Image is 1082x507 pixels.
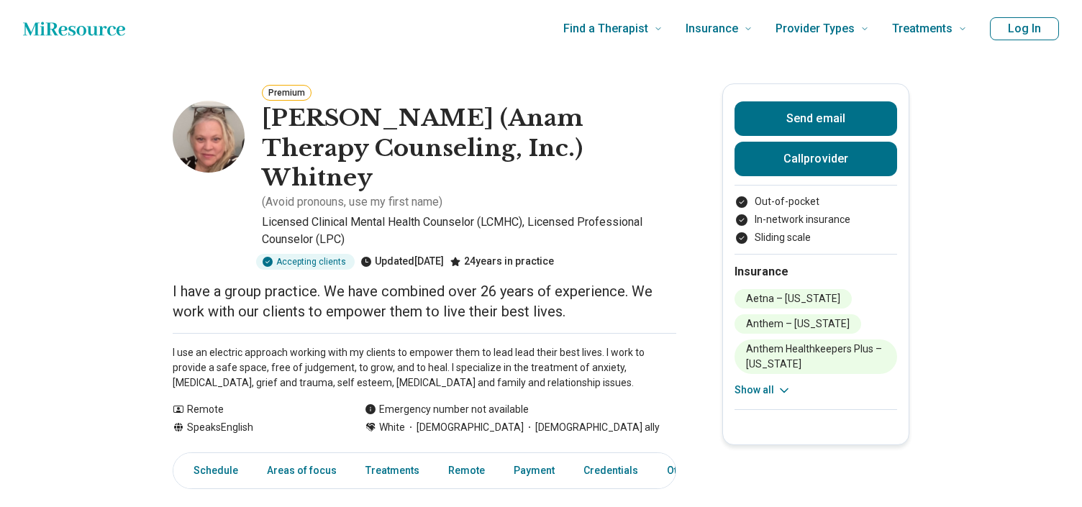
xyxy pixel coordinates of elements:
[575,456,647,485] a: Credentials
[360,254,444,270] div: Updated [DATE]
[262,193,442,211] p: ( Avoid pronouns, use my first name )
[735,383,791,398] button: Show all
[173,420,336,435] div: Speaks English
[735,314,861,334] li: Anthem – [US_STATE]
[735,263,897,280] h2: Insurance
[776,19,855,39] span: Provider Types
[735,339,897,374] li: Anthem Healthkeepers Plus – [US_STATE]
[23,14,125,43] a: Home page
[658,456,710,485] a: Other
[357,456,428,485] a: Treatments
[686,19,738,39] span: Insurance
[262,214,676,248] p: Licensed Clinical Mental Health Counselor (LCMHC), Licensed Professional Counselor (LPC)
[258,456,345,485] a: Areas of focus
[735,230,897,245] li: Sliding scale
[563,19,648,39] span: Find a Therapist
[262,85,312,101] button: Premium
[173,281,676,321] p: I have a group practice. We have combined over 26 years of experience. We work with our clients t...
[176,456,247,485] a: Schedule
[173,402,336,417] div: Remote
[173,345,676,390] p: I use an electric approach working with my clients to empower them to lead lead their best lives....
[990,17,1059,40] button: Log In
[440,456,494,485] a: Remote
[256,254,355,270] div: Accepting clients
[379,420,405,435] span: White
[735,194,897,245] ul: Payment options
[735,289,852,309] li: Aetna – [US_STATE]
[524,420,660,435] span: [DEMOGRAPHIC_DATA] ally
[405,420,524,435] span: [DEMOGRAPHIC_DATA]
[173,101,245,173] img: Heather Whitney, Licensed Clinical Mental Health Counselor (LCMHC)
[735,212,897,227] li: In-network insurance
[735,101,897,136] button: Send email
[892,19,953,39] span: Treatments
[450,254,554,270] div: 24 years in practice
[735,194,897,209] li: Out-of-pocket
[365,402,529,417] div: Emergency number not available
[735,142,897,176] button: Callprovider
[505,456,563,485] a: Payment
[262,104,676,193] h1: [PERSON_NAME] (Anam Therapy Counseling, Inc.) Whitney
